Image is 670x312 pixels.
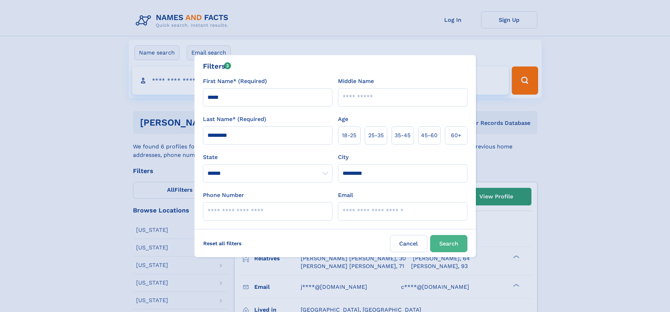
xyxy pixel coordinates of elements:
label: Reset all filters [199,235,246,252]
label: Cancel [390,235,427,252]
label: Middle Name [338,77,374,85]
label: Last Name* (Required) [203,115,266,123]
label: Email [338,191,353,199]
span: 60+ [451,131,461,140]
div: Filters [203,61,231,71]
span: 35‑45 [395,131,410,140]
span: 45‑60 [421,131,438,140]
label: First Name* (Required) [203,77,267,85]
label: City [338,153,349,161]
span: 25‑35 [368,131,384,140]
label: State [203,153,332,161]
label: Phone Number [203,191,244,199]
span: 18‑25 [342,131,356,140]
label: Age [338,115,348,123]
button: Search [430,235,467,252]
